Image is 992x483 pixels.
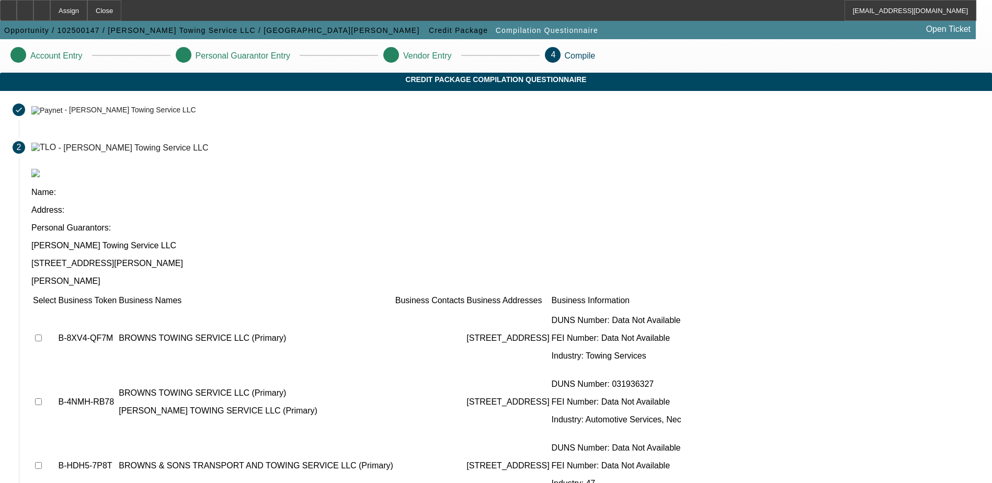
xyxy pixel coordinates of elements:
[196,51,290,61] p: Personal Guarantor Entry
[552,316,681,325] p: DUNS Number: Data Not Available
[496,26,598,34] span: Compilation Questionnaire
[922,20,975,38] a: Open Ticket
[119,333,393,343] p: BROWNS TOWING SERVICE LLC (Primary)
[426,21,491,40] button: Credit Package
[30,51,83,61] p: Account Entry
[15,106,23,114] mat-icon: done
[58,371,117,433] td: B-4NMH-RB78
[466,295,550,306] td: Business Addresses
[119,406,393,416] p: [PERSON_NAME] TOWING SERVICE LLC (Primary)
[551,50,556,59] span: 4
[31,188,979,197] p: Name:
[551,295,682,306] td: Business Information
[17,143,21,152] span: 2
[64,106,196,114] div: - [PERSON_NAME] Towing Service LLC
[31,241,979,250] p: [PERSON_NAME] Towing Service LLC
[552,379,681,389] p: DUNS Number: 031936327
[31,169,40,177] img: tlo.png
[395,295,465,306] td: Business Contacts
[403,51,452,61] p: Vendor Entry
[429,26,488,34] span: Credit Package
[466,461,549,470] p: [STREET_ADDRESS]
[4,26,420,34] span: Opportunity / 102500147 / [PERSON_NAME] Towing Service LLC / [GEOGRAPHIC_DATA][PERSON_NAME]
[31,106,63,114] img: Paynet
[119,461,393,470] p: BROWNS & SONS TRANSPORT AND TOWING SERVICE LLC (Primary)
[32,295,56,306] td: Select
[552,333,681,343] p: FEI Number: Data Not Available
[8,75,984,84] span: Credit Package Compilation Questionnaire
[59,143,209,152] div: - [PERSON_NAME] Towing Service LLC
[466,333,549,343] p: [STREET_ADDRESS]
[466,397,549,407] p: [STREET_ADDRESS]
[552,443,681,453] p: DUNS Number: Data Not Available
[58,295,117,306] td: Business Token
[31,143,56,152] img: TLO
[565,51,596,61] p: Compile
[493,21,601,40] button: Compilation Questionnaire
[31,277,979,286] p: [PERSON_NAME]
[552,351,681,361] p: Industry: Towing Services
[31,259,979,268] p: [STREET_ADDRESS][PERSON_NAME]
[58,307,117,370] td: B-8XV4-QF7M
[31,223,979,233] p: Personal Guarantors:
[552,461,681,470] p: FEI Number: Data Not Available
[552,415,681,424] p: Industry: Automotive Services, Nec
[31,205,979,215] p: Address:
[118,295,394,306] td: Business Names
[119,388,393,398] p: BROWNS TOWING SERVICE LLC (Primary)
[552,397,681,407] p: FEI Number: Data Not Available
